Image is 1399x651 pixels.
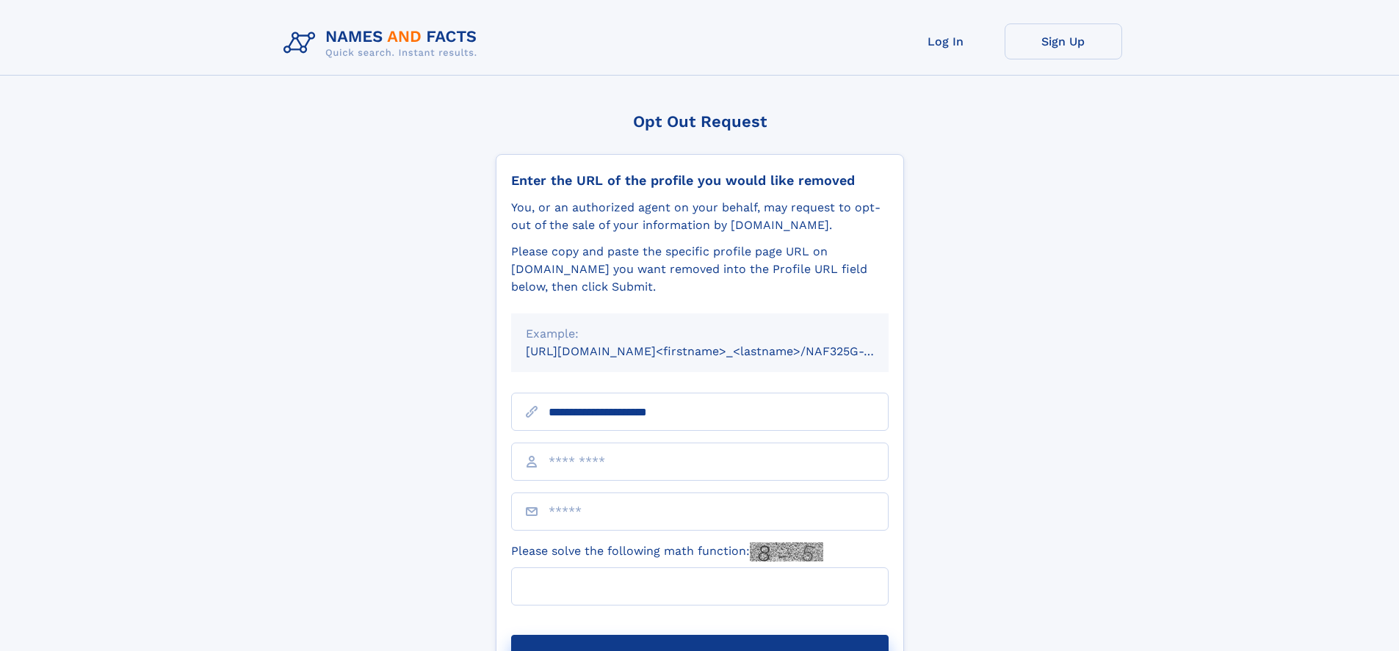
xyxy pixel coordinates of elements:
div: Please copy and paste the specific profile page URL on [DOMAIN_NAME] you want removed into the Pr... [511,243,889,296]
a: Log In [887,23,1005,59]
a: Sign Up [1005,23,1122,59]
small: [URL][DOMAIN_NAME]<firstname>_<lastname>/NAF325G-xxxxxxxx [526,344,917,358]
img: Logo Names and Facts [278,23,489,63]
div: You, or an authorized agent on your behalf, may request to opt-out of the sale of your informatio... [511,199,889,234]
div: Example: [526,325,874,343]
label: Please solve the following math function: [511,542,823,561]
div: Enter the URL of the profile you would like removed [511,172,889,189]
div: Opt Out Request [496,112,904,131]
